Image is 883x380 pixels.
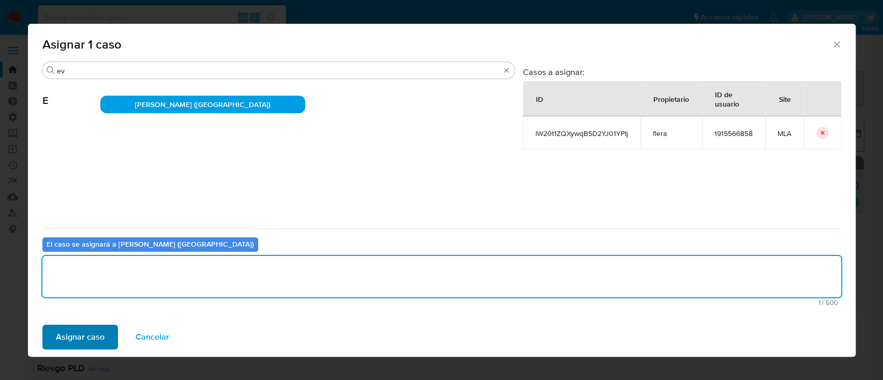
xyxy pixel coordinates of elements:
span: flera [653,129,690,138]
button: Asignar caso [42,325,118,349]
span: Asignar 1 caso [42,38,832,51]
button: Borrar [502,66,511,74]
span: Cancelar [136,326,169,348]
input: Buscar analista [57,66,500,75]
div: [PERSON_NAME] ([GEOGRAPHIC_DATA]) [100,96,306,113]
span: Asignar caso [56,326,104,348]
div: Propietario [641,86,701,111]
span: 1915566858 [714,129,753,138]
button: Cerrar ventana [832,39,841,49]
span: Máximo 500 caracteres [46,299,838,306]
h3: Casos a asignar: [523,67,841,77]
div: ID [523,86,556,111]
button: Cancelar [122,325,183,349]
button: Buscar [47,66,55,74]
span: [PERSON_NAME] ([GEOGRAPHIC_DATA]) [135,99,271,110]
div: assign-modal [28,24,856,357]
span: MLA [777,129,791,138]
button: icon-button [816,127,829,139]
div: Site [767,86,803,111]
span: IW20t1ZQXywqB5D2YJ01YPIj [535,129,628,138]
b: El caso se asignará a [PERSON_NAME] ([GEOGRAPHIC_DATA]) [47,239,254,249]
span: E [42,79,100,107]
div: ID de usuario [702,82,765,116]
